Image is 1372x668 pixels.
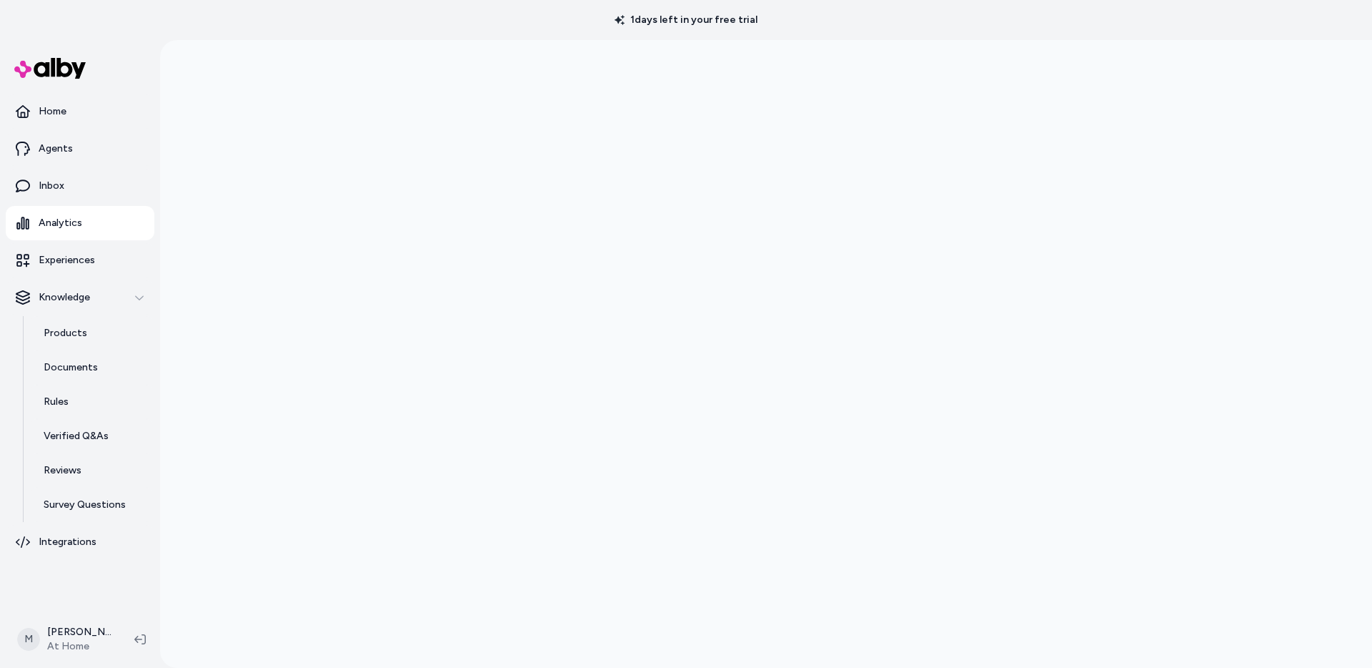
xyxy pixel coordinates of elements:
a: Experiences [6,243,154,277]
p: Documents [44,360,98,375]
button: Knowledge [6,280,154,315]
p: Verified Q&As [44,429,109,443]
p: Inbox [39,179,64,193]
a: Analytics [6,206,154,240]
a: Documents [29,350,154,385]
button: M[PERSON_NAME]At Home [9,617,123,662]
a: Integrations [6,525,154,559]
a: Reviews [29,453,154,488]
p: Products [44,326,87,340]
p: Survey Questions [44,498,126,512]
a: Rules [29,385,154,419]
p: Experiences [39,253,95,267]
p: 1 days left in your free trial [606,13,766,27]
span: At Home [47,639,111,654]
p: Home [39,104,66,119]
p: Analytics [39,216,82,230]
p: Reviews [44,463,81,478]
span: M [17,628,40,651]
p: [PERSON_NAME] [47,625,111,639]
a: Home [6,94,154,129]
a: Verified Q&As [29,419,154,453]
a: Products [29,316,154,350]
a: Agents [6,132,154,166]
img: alby Logo [14,58,86,79]
p: Knowledge [39,290,90,305]
a: Inbox [6,169,154,203]
p: Integrations [39,535,96,549]
p: Rules [44,395,69,409]
p: Agents [39,142,73,156]
a: Survey Questions [29,488,154,522]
